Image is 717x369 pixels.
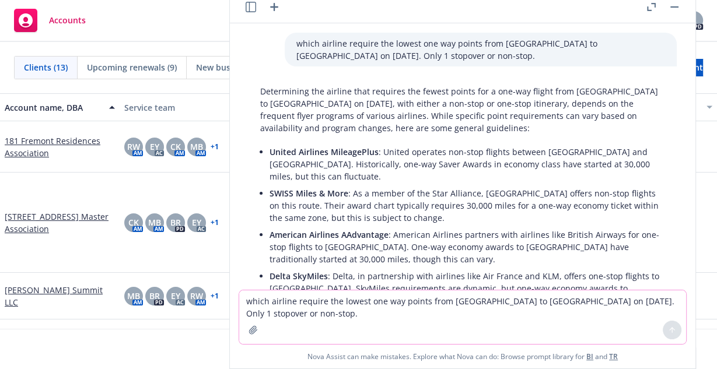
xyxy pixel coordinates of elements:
[211,143,219,150] a: + 1
[270,229,665,265] p: : American Airlines partners with airlines like British Airways for one-stop flights to [GEOGRAPH...
[270,146,665,182] p: : United operates non-stop flights between [GEOGRAPHIC_DATA] and [GEOGRAPHIC_DATA]. Historically,...
[49,16,86,25] span: Accounts
[296,37,665,62] p: which airline require the lowest one way points from [GEOGRAPHIC_DATA] to [GEOGRAPHIC_DATA] on [D...
[124,101,235,114] div: Service team
[270,187,665,224] p: : As a member of the Star Alliance, [GEOGRAPHIC_DATA] offers non-stop flights on this route. Thei...
[5,135,115,159] a: 181 Fremont Residences Association
[211,293,219,300] a: + 1
[170,140,181,153] span: CK
[235,345,691,368] span: Nova Assist can make mistakes. Explore what Nova can do: Browse prompt library for and
[148,216,161,229] span: MB
[190,290,203,302] span: RW
[211,219,219,226] a: + 1
[5,284,115,308] a: [PERSON_NAME] Summit LLC
[609,352,618,361] a: TR
[270,270,665,307] p: : Delta, in partnership with airlines like Air France and KLM, offers one-stop flights to [GEOGRA...
[87,61,177,73] span: Upcoming renewals (9)
[192,216,201,229] span: EY
[127,290,140,302] span: MB
[24,61,68,73] span: Clients (13)
[150,140,159,153] span: EY
[171,290,180,302] span: EY
[9,4,90,37] a: Accounts
[196,61,271,73] span: New businesses (0)
[5,101,102,114] div: Account name, DBA
[127,140,140,153] span: RW
[120,93,239,121] button: Service team
[128,216,139,229] span: CK
[260,85,665,134] p: Determining the airline that requires the fewest points for a one-way flight from [GEOGRAPHIC_DAT...
[270,146,379,157] span: United Airlines MileagePlus
[586,352,593,361] a: BI
[170,216,181,229] span: BR
[270,229,389,240] span: American Airlines AAdvantage
[190,140,203,153] span: MB
[270,188,348,199] span: SWISS Miles & More
[270,270,328,282] span: Delta SkyMiles
[149,290,160,302] span: BR
[5,210,115,235] a: [STREET_ADDRESS] Master Association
